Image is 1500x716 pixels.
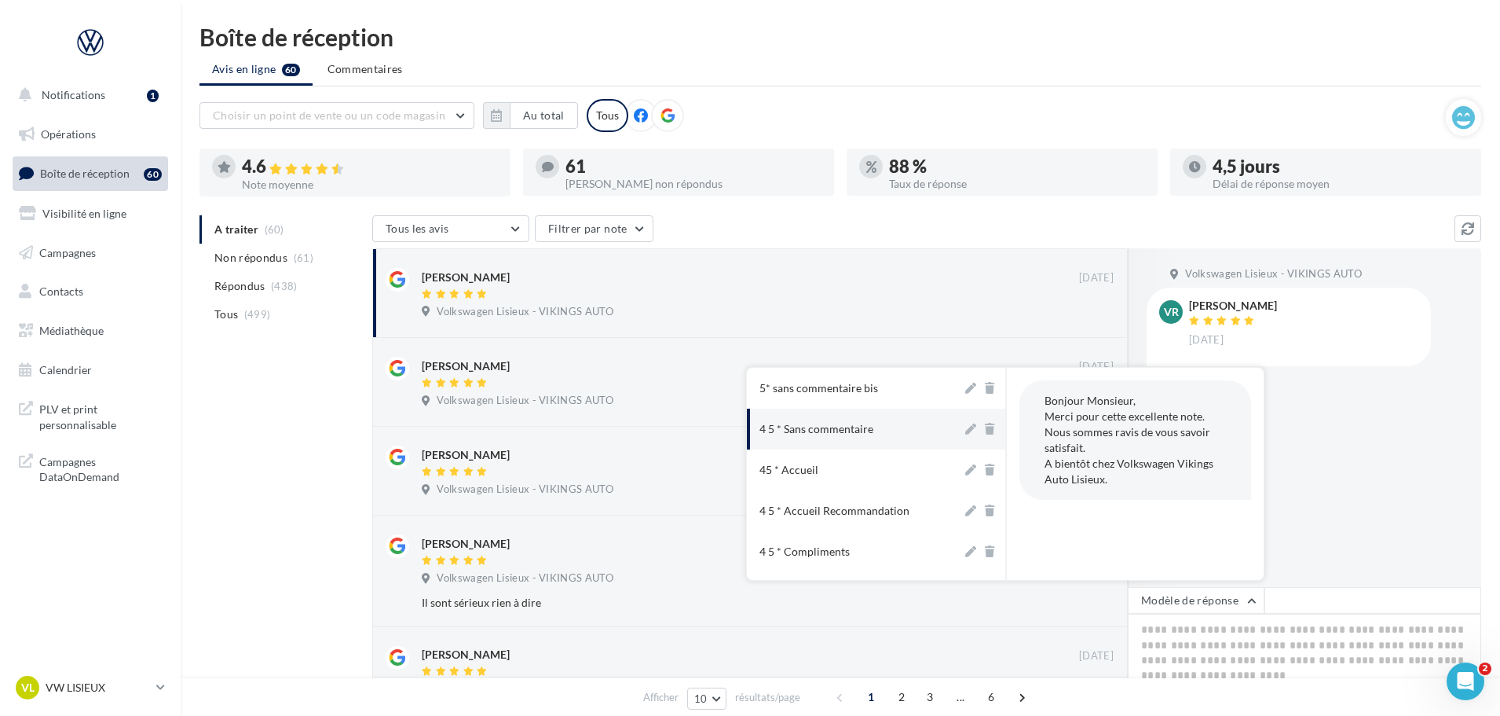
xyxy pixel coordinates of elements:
[858,685,884,710] span: 1
[510,102,578,129] button: Au total
[46,680,150,696] p: VW LISIEUX
[1447,663,1484,700] iframe: Intercom live chat
[213,108,445,122] span: Choisir un point de vente ou un code magasin
[1045,394,1213,486] span: Bonjour Monsieur, Merci pour cette excellente note. Nous sommes ravis de vous savoir satisfait. A...
[147,90,159,102] div: 1
[9,445,171,491] a: Campagnes DataOnDemand
[39,245,96,259] span: Campagnes
[9,314,171,347] a: Médiathèque
[422,536,510,552] div: [PERSON_NAME]
[1213,178,1469,189] div: Délai de réponse moyen
[422,447,510,463] div: [PERSON_NAME]
[643,690,679,705] span: Afficher
[759,503,909,519] div: 4 5 * Accueil Recommandation
[422,270,510,285] div: [PERSON_NAME]
[39,451,162,485] span: Campagnes DataOnDemand
[422,358,510,374] div: [PERSON_NAME]
[294,252,313,264] span: (61)
[42,207,126,220] span: Visibilité en ligne
[144,168,162,181] div: 60
[917,685,942,710] span: 3
[483,102,578,129] button: Au total
[1079,649,1114,663] span: [DATE]
[1079,271,1114,285] span: [DATE]
[39,324,104,337] span: Médiathèque
[1185,267,1362,281] span: Volkswagen Lisieux - VIKINGS AUTO
[422,647,510,663] div: [PERSON_NAME]
[242,158,498,176] div: 4.6
[271,280,298,292] span: (438)
[199,102,474,129] button: Choisir un point de vente ou un code magasin
[889,685,914,710] span: 2
[759,544,850,560] div: 4 5 * Compliments
[9,275,171,308] a: Contacts
[437,305,613,319] span: Volkswagen Lisieux - VIKINGS AUTO
[1128,587,1264,614] button: Modèle de réponse
[979,685,1004,710] span: 6
[9,354,171,387] a: Calendrier
[39,363,92,376] span: Calendrier
[437,483,613,497] span: Volkswagen Lisieux - VIKINGS AUTO
[1479,663,1491,675] span: 2
[535,215,653,242] button: Filtrer par note
[214,278,265,294] span: Répondus
[687,688,727,710] button: 10
[9,156,171,190] a: Boîte de réception60
[1189,300,1277,311] div: [PERSON_NAME]
[21,680,35,696] span: VL
[889,178,1145,189] div: Taux de réponse
[327,61,403,77] span: Commentaires
[386,222,449,235] span: Tous les avis
[747,490,962,531] button: 4 5 * Accueil Recommandation
[1213,158,1469,175] div: 4,5 jours
[747,531,962,572] button: 4 5 * Compliments
[565,158,821,175] div: 61
[214,250,287,266] span: Non répondus
[372,215,529,242] button: Tous les avis
[889,158,1145,175] div: 88 %
[565,178,821,189] div: [PERSON_NAME] non répondus
[747,368,962,409] button: 5* sans commentaire bis
[1164,304,1179,320] span: Vr
[42,88,105,101] span: Notifications
[13,673,168,703] a: VL VW LISIEUX
[422,595,1012,611] div: Il sont sérieux rien à dire
[39,398,162,432] span: PLV et print personnalisable
[199,25,1481,49] div: Boîte de réception
[9,118,171,151] a: Opérations
[244,308,271,321] span: (499)
[9,237,171,270] a: Campagnes
[1079,360,1114,374] span: [DATE]
[747,450,962,490] button: 45 * Accueil
[40,167,130,180] span: Boîte de réception
[437,394,613,408] span: Volkswagen Lisieux - VIKINGS AUTO
[437,571,613,586] span: Volkswagen Lisieux - VIKINGS AUTO
[1189,333,1224,347] span: [DATE]
[694,692,708,705] span: 10
[759,421,873,437] div: 4 5 * Sans commentaire
[759,380,878,396] div: 5* sans commentaire bis
[41,127,96,141] span: Opérations
[9,197,171,230] a: Visibilité en ligne
[735,690,800,705] span: résultats/page
[242,179,498,190] div: Note moyenne
[9,392,171,439] a: PLV et print personnalisable
[39,285,83,298] span: Contacts
[948,685,973,710] span: ...
[747,409,962,450] button: 4 5 * Sans commentaire
[587,99,628,132] div: Tous
[9,79,165,112] button: Notifications 1
[214,307,238,322] span: Tous
[759,462,818,478] div: 45 * Accueil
